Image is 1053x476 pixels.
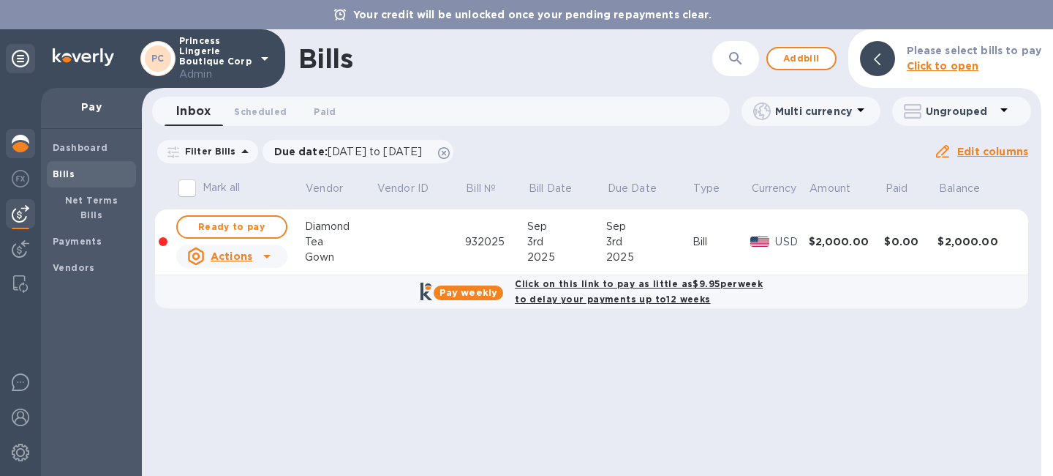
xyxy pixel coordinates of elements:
[53,100,130,114] p: Pay
[65,195,118,220] b: Net Terms Bills
[766,47,837,70] button: Addbill
[693,181,739,196] span: Type
[6,44,35,73] div: Unpin categories
[939,181,980,196] p: Balance
[608,181,657,196] p: Due Date
[884,234,937,249] div: $0.00
[775,104,852,119] p: Multi currency
[305,219,377,234] div: Diamond
[886,181,908,196] p: Paid
[907,45,1041,56] b: Please select bills to pay
[53,48,114,66] img: Logo
[306,181,343,196] p: Vendor
[53,168,75,179] b: Bills
[314,104,336,119] span: Paid
[211,250,252,262] u: Actions
[606,234,692,250] div: 3rd
[809,181,869,196] span: Amount
[809,234,885,249] div: $2,000.00
[750,237,770,247] img: USD
[12,170,29,187] img: Foreign exchange
[957,146,1028,157] u: Edit columns
[939,181,999,196] span: Balance
[234,104,287,119] span: Scheduled
[886,181,927,196] span: Paid
[529,181,591,196] span: Bill Date
[466,181,515,196] span: Bill №
[606,250,692,265] div: 2025
[353,9,712,21] b: Your credit will be unlocked once your pending repayments clear.
[53,262,95,273] b: Vendors
[179,67,252,82] p: Admin
[53,236,102,247] b: Payments
[305,250,377,265] div: Gown
[907,60,979,72] b: Click to open
[176,101,211,122] span: Inbox
[306,181,362,196] span: Vendor
[298,43,352,74] h1: Bills
[515,278,763,305] b: Click on this link to pay as little as $9.95 per week to delay your payments up to 12 weeks
[305,234,377,250] div: Tea
[937,234,1014,249] div: $2,000.00
[780,50,823,67] span: Add bill
[328,146,422,157] span: [DATE] to [DATE]
[775,234,808,250] p: USD
[151,53,165,64] b: PC
[377,181,448,196] span: Vendor ID
[529,181,572,196] p: Bill Date
[752,181,797,196] p: Currency
[176,215,287,239] button: Ready to pay
[527,219,606,234] div: Sep
[608,181,676,196] span: Due Date
[263,140,454,163] div: Due date:[DATE] to [DATE]
[466,181,496,196] p: Bill №
[465,234,528,250] div: 932025
[527,234,606,250] div: 3rd
[926,104,995,119] p: Ungrouped
[377,181,429,196] p: Vendor ID
[693,181,720,196] p: Type
[274,144,430,159] p: Due date :
[189,218,274,236] span: Ready to pay
[53,142,108,153] b: Dashboard
[203,180,241,196] p: Mark all
[179,36,252,82] p: Princess Lingerie Boutique Corp
[527,250,606,265] div: 2025
[606,219,692,234] div: Sep
[692,234,750,250] div: Bill
[439,287,497,298] b: Pay weekly
[809,181,850,196] p: Amount
[179,145,236,157] p: Filter Bills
